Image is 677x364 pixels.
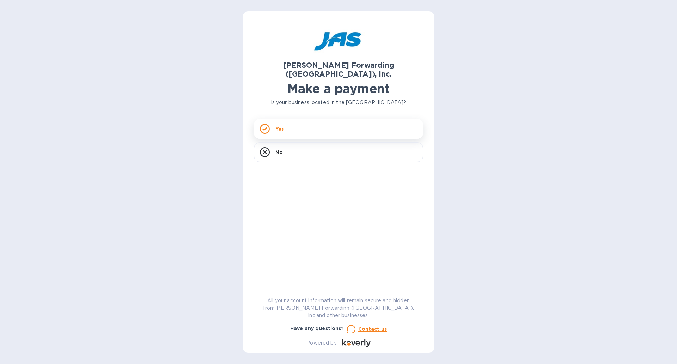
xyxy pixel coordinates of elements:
[254,99,423,106] p: Is your business located in the [GEOGRAPHIC_DATA]?
[254,297,423,319] p: All your account information will remain secure and hidden from [PERSON_NAME] Forwarding ([GEOGRA...
[275,125,284,132] p: Yes
[283,61,394,78] b: [PERSON_NAME] Forwarding ([GEOGRAPHIC_DATA]), Inc.
[290,326,344,331] b: Have any questions?
[254,81,423,96] h1: Make a payment
[275,149,283,156] p: No
[358,326,387,332] u: Contact us
[306,339,336,347] p: Powered by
